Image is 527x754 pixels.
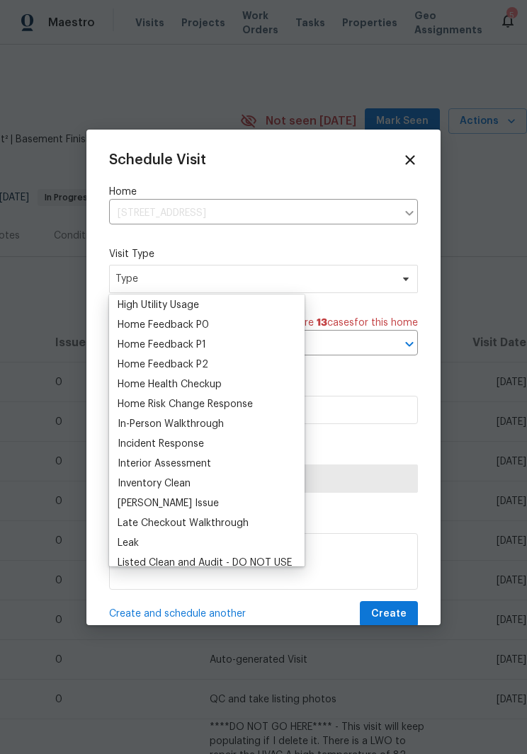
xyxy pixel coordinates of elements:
input: Enter in an address [109,202,397,224]
span: Schedule Visit [109,153,206,167]
span: Create [371,605,407,623]
div: Home Feedback P2 [118,358,208,372]
div: Inventory Clean [118,476,191,491]
div: Interior Assessment [118,457,211,471]
label: Home [109,185,418,199]
div: Home Risk Change Response [118,397,253,411]
span: Create and schedule another [109,607,246,621]
div: Home Feedback P1 [118,338,206,352]
div: Home Health Checkup [118,377,222,392]
label: Visit Type [109,247,418,261]
div: Incident Response [118,437,204,451]
div: Listed Clean and Audit - DO NOT USE [118,556,292,570]
span: Close [402,152,418,168]
div: In-Person Walkthrough [118,417,224,431]
div: Late Checkout Walkthrough [118,516,249,530]
div: High Utility Usage [118,298,199,312]
div: Leak [118,536,139,550]
span: There are case s for this home [272,316,418,330]
span: 13 [317,318,327,328]
div: [PERSON_NAME] Issue [118,496,219,510]
button: Open [399,334,419,354]
span: Type [115,272,391,286]
button: Create [360,601,418,627]
div: Home Feedback P0 [118,318,209,332]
